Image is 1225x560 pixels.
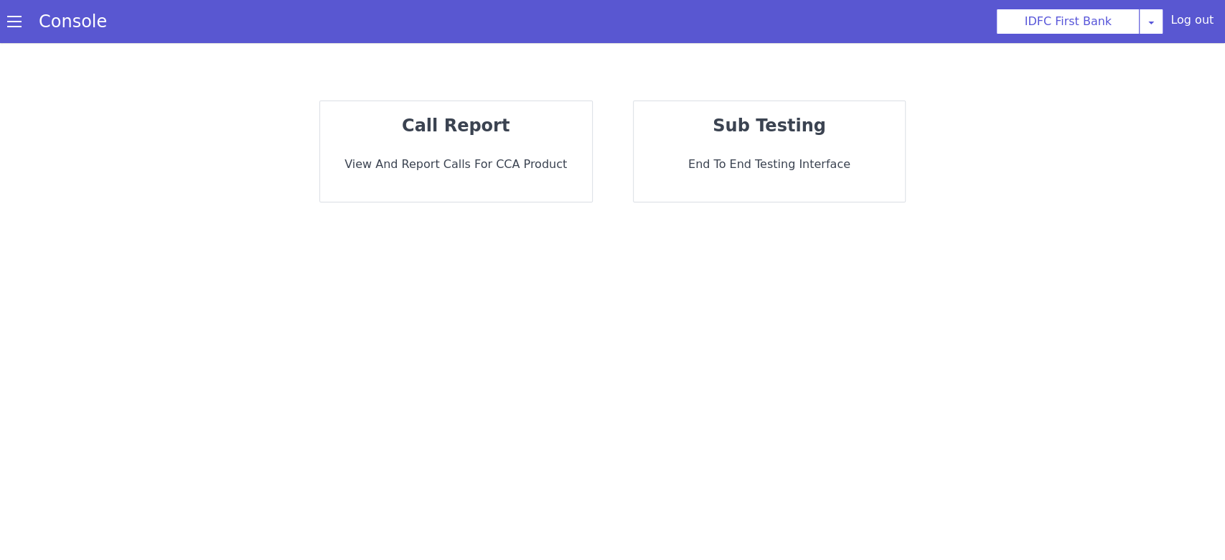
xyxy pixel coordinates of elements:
[713,116,826,136] strong: sub testing
[22,11,124,32] a: Console
[645,156,894,173] p: End to End Testing Interface
[332,156,581,173] p: View and report calls for CCA Product
[996,9,1140,34] button: IDFC First Bank
[1170,11,1214,34] div: Log out
[402,116,510,136] strong: call report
